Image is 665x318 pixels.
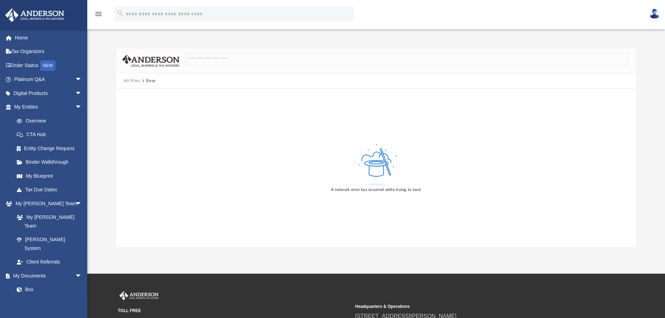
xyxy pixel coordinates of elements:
[75,100,89,114] span: arrow_drop_down
[10,283,86,297] a: Box
[146,78,155,84] div: Error
[3,8,66,22] img: Anderson Advisors Platinum Portal
[75,73,89,87] span: arrow_drop_down
[5,86,93,100] a: Digital Productsarrow_drop_down
[75,86,89,101] span: arrow_drop_down
[185,53,628,66] input: Search files and folders
[75,197,89,211] span: arrow_drop_down
[124,78,140,84] button: All Files
[117,9,124,17] i: search
[10,155,93,169] a: Binder Walkthrough
[10,141,93,155] a: Entity Change Request
[10,210,86,233] a: My [PERSON_NAME] Team
[5,269,89,283] a: My Documentsarrow_drop_down
[94,10,103,18] i: menu
[118,308,350,314] small: TOLL FREE
[118,291,160,300] img: Anderson Advisors Platinum Portal
[5,100,93,114] a: My Entitiesarrow_drop_down
[10,233,89,255] a: [PERSON_NAME] System
[10,183,93,197] a: Tax Due Dates
[10,169,89,183] a: My Blueprint
[10,114,93,128] a: Overview
[5,58,93,73] a: Order StatusNEW
[649,9,660,19] img: User Pic
[10,255,89,269] a: Client Referrals
[355,303,588,310] small: Headquarters & Operations
[94,13,103,18] a: menu
[75,269,89,283] span: arrow_drop_down
[5,73,93,87] a: Platinum Q&Aarrow_drop_down
[5,45,93,59] a: Tax Organizers
[331,187,421,193] div: A network error has occurred while trying to load.
[5,31,93,45] a: Home
[40,60,56,71] div: NEW
[10,128,93,142] a: CTA Hub
[5,197,89,210] a: My [PERSON_NAME] Teamarrow_drop_down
